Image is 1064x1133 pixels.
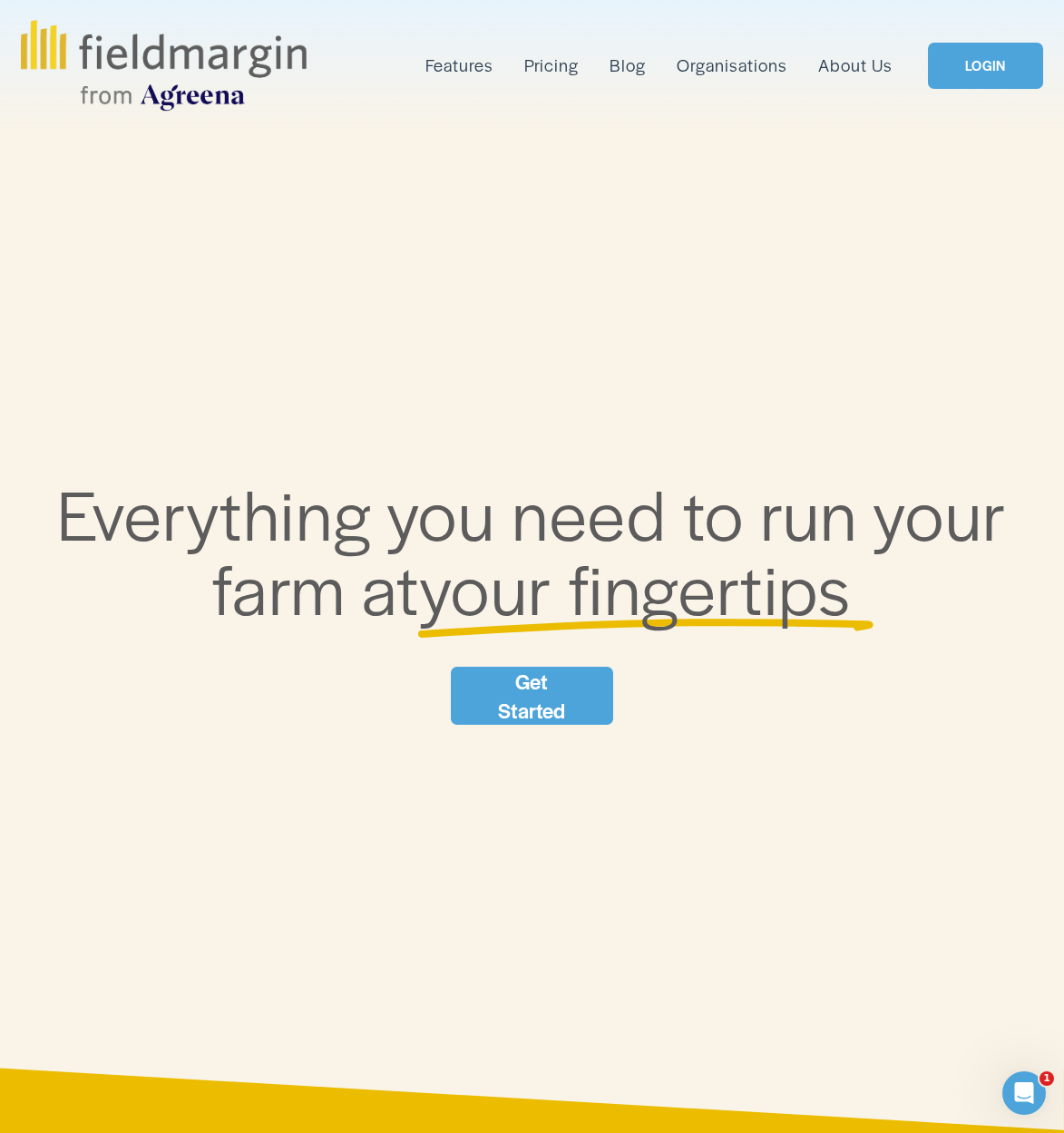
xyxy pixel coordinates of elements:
[610,51,646,80] a: Blog
[57,464,1022,635] span: Everything you need to run your farm at
[524,51,579,80] a: Pricing
[1040,1071,1054,1086] span: 1
[419,538,852,635] span: your fingertips
[425,53,493,78] span: Features
[928,43,1042,89] a: LOGIN
[21,20,306,111] img: fieldmargin.com
[677,51,787,80] a: Organisations
[1002,1071,1046,1115] iframe: Intercom live chat
[818,51,893,80] a: About Us
[425,51,493,80] a: folder dropdown
[451,667,613,725] a: Get Started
